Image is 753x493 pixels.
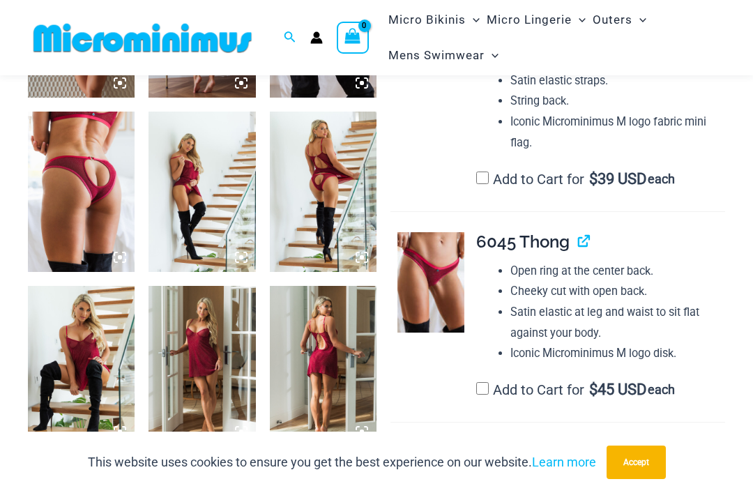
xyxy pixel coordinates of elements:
[589,383,646,397] span: 45 USD
[476,171,675,188] label: Add to Cart for
[88,452,596,473] p: This website uses cookies to ensure you get the best experience on our website.
[337,22,369,54] a: View Shopping Cart, empty
[648,383,675,397] span: each
[483,2,589,38] a: Micro LingerieMenu ToggleMenu Toggle
[28,286,135,446] img: Guilty Pleasures Red 1260 Slip 6045 Thong
[589,381,598,398] span: $
[510,70,725,91] li: Satin elastic straps.
[149,112,255,272] img: Guilty Pleasures Red 1260 Slip 6045 Thong
[476,382,489,395] input: Add to Cart for$45 USD each
[385,2,483,38] a: Micro BikinisMenu ToggleMenu Toggle
[589,2,650,38] a: OutersMenu ToggleMenu Toggle
[476,172,489,184] input: Add to Cart for$39 USD each
[589,170,598,188] span: $
[388,2,466,38] span: Micro Bikinis
[397,232,464,333] img: Guilty Pleasures Red 6045 Thong
[284,29,296,47] a: Search icon link
[385,38,502,73] a: Mens SwimwearMenu ToggleMenu Toggle
[510,261,725,282] li: Open ring at the center back.
[270,286,376,446] img: Guilty Pleasures Red 1260 Slip
[593,2,632,38] span: Outers
[589,172,646,186] span: 39 USD
[510,302,725,343] li: Satin elastic at leg and waist to sit flat against your body.
[487,2,572,38] span: Micro Lingerie
[510,91,725,112] li: String back.
[310,31,323,44] a: Account icon link
[607,446,666,479] button: Accept
[532,455,596,469] a: Learn more
[476,232,570,252] span: 6045 Thong
[572,2,586,38] span: Menu Toggle
[388,38,485,73] span: Mens Swimwear
[270,112,376,272] img: Guilty Pleasures Red 1260 Slip 6045 Thong
[648,172,675,186] span: each
[510,281,725,302] li: Cheeky cut with open back.
[466,2,480,38] span: Menu Toggle
[485,38,499,73] span: Menu Toggle
[510,343,725,364] li: Iconic Microminimus M logo disk.
[28,22,257,54] img: MM SHOP LOGO FLAT
[28,112,135,272] img: Guilty Pleasures Red 6045 Thong
[149,286,255,446] img: Guilty Pleasures Red 1260 Slip
[510,112,725,153] li: Iconic Microminimus M logo fabric mini flag.
[476,381,675,398] label: Add to Cart for
[632,2,646,38] span: Menu Toggle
